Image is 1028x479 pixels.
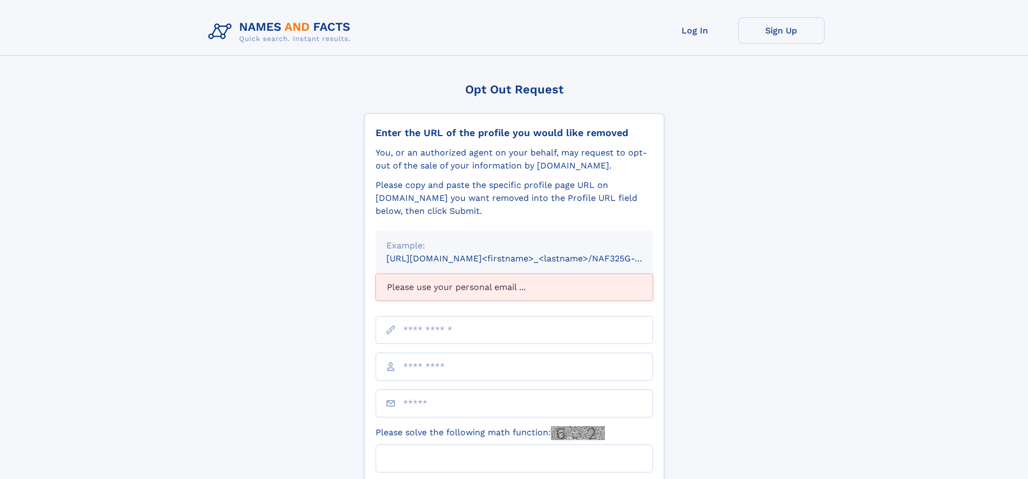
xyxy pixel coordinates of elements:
div: Please copy and paste the specific profile page URL on [DOMAIN_NAME] you want removed into the Pr... [376,179,653,218]
label: Please solve the following math function: [376,426,605,440]
img: Logo Names and Facts [204,17,359,46]
div: Enter the URL of the profile you would like removed [376,127,653,139]
div: Example: [386,239,642,252]
a: Sign Up [738,17,825,44]
a: Log In [652,17,738,44]
div: Opt Out Request [364,83,664,96]
div: You, or an authorized agent on your behalf, may request to opt-out of the sale of your informatio... [376,146,653,172]
small: [URL][DOMAIN_NAME]<firstname>_<lastname>/NAF325G-xxxxxxxx [386,253,673,264]
div: Please use your personal email ... [376,274,653,301]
